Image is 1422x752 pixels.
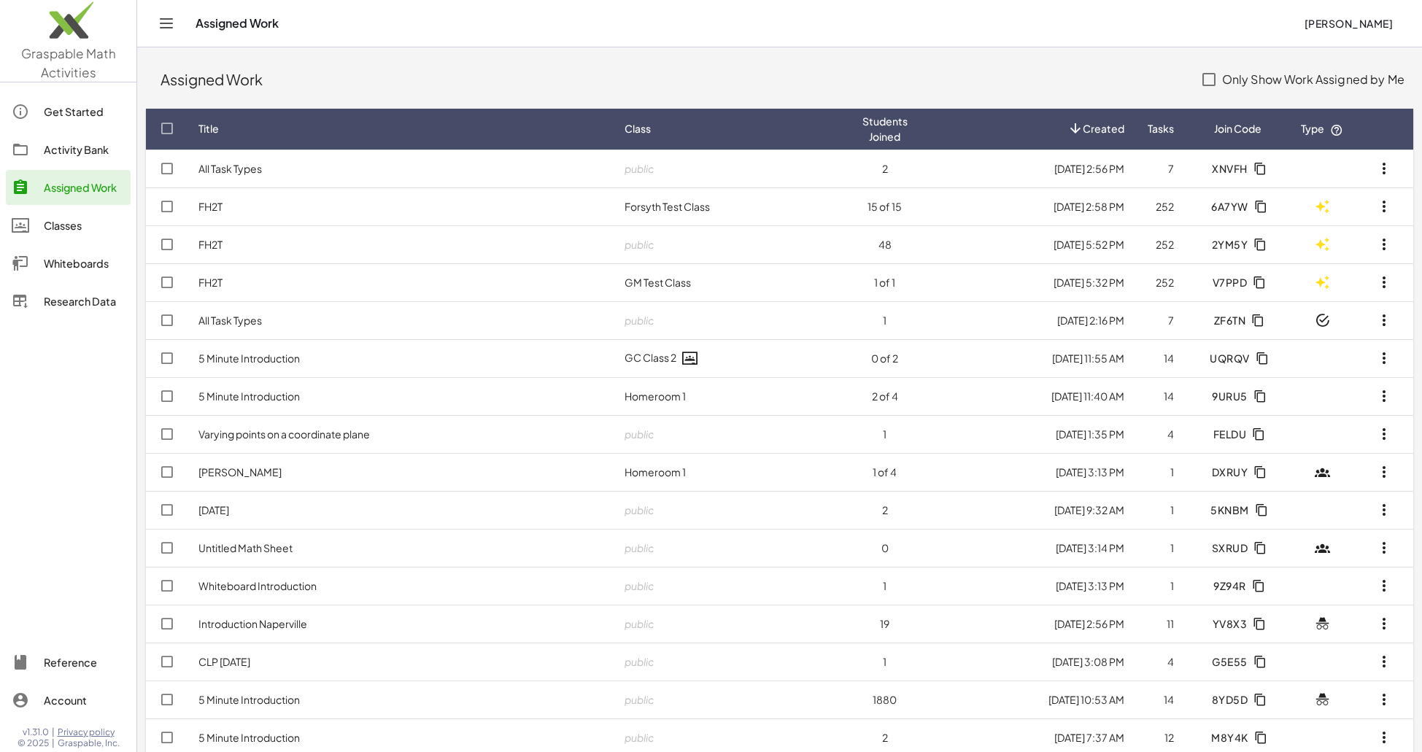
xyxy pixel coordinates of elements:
td: [DATE] 1:35 PM [919,415,1136,453]
a: FH2T [198,238,223,251]
td: 4 [1136,415,1186,453]
div: Get Started [44,103,125,120]
span: Join Code [1214,121,1261,136]
td: 1 [1136,529,1186,567]
td: [DATE] 10:53 AM [919,681,1136,718]
td: 1880 [851,681,919,718]
td: 15 of 15 [851,187,919,225]
span: public [625,541,654,554]
span: v1.31.0 [23,726,49,738]
td: 1 [1136,491,1186,529]
span: 9URU5 [1212,389,1248,403]
span: public [625,617,654,630]
button: 5KNBM [1199,497,1277,523]
td: [DATE] 11:40 AM [919,377,1136,415]
a: CLP [DATE] [198,655,250,668]
div: Account [44,691,125,709]
td: 1 [1136,567,1186,605]
span: Students Joined [862,114,908,144]
a: All Task Types [198,314,262,327]
span: Graspable Math Activities [21,45,116,80]
button: DXRUY [1199,459,1275,485]
a: Account [6,683,131,718]
div: Research Data [44,292,125,310]
td: [DATE] 2:56 PM [919,150,1136,187]
a: Assigned Work [6,170,131,205]
a: Research Data [6,284,131,319]
td: [DATE] 11:55 AM [919,339,1136,377]
td: 1 [851,567,919,605]
a: Reference [6,645,131,680]
span: | [52,726,55,738]
button: G5E55 [1200,648,1275,675]
td: 11 [1136,605,1186,643]
span: 8YD5D [1211,693,1248,706]
button: 6A7YW [1199,193,1276,220]
td: 0 of 2 [851,339,919,377]
td: 1 of 4 [851,453,919,491]
a: Classes [6,208,131,243]
span: SXRUD [1211,541,1248,554]
span: Graspable, Inc. [58,737,120,749]
a: 5 Minute Introduction [198,389,300,403]
button: FELDU [1201,421,1274,447]
td: [DATE] 3:08 PM [919,643,1136,681]
label: Only Show Work Assigned by Me [1222,62,1404,97]
span: Class [625,121,651,136]
td: [DATE] 3:13 PM [919,567,1136,605]
a: Privacy policy [58,726,120,738]
span: Title [198,121,219,136]
div: Activity Bank [44,141,125,158]
td: 252 [1136,263,1186,301]
td: 7 [1136,301,1186,339]
button: 2YM5Y [1199,231,1275,257]
a: [DATE] [198,503,229,516]
a: 5 Minute Introduction [198,731,300,744]
a: FH2T [198,200,223,213]
span: © 2025 [18,737,49,749]
span: FELDU [1213,427,1246,441]
span: public [625,238,654,251]
button: ZF6TN [1202,307,1273,333]
td: GC Class 2 [613,339,851,377]
span: Created [1083,121,1124,136]
span: M8Y4K [1211,731,1248,744]
span: Type [1301,122,1343,135]
td: [DATE] 2:56 PM [919,605,1136,643]
td: 1 of 1 [851,263,919,301]
div: Reference [44,654,125,671]
button: V7PPD [1200,269,1275,295]
span: public [625,693,654,706]
div: Assigned Work [44,179,125,196]
a: Varying points on a coordinate plane [198,427,370,441]
a: 5 Minute Introduction [198,693,300,706]
div: Assigned Work [161,69,1187,90]
span: 6A7YW [1211,200,1248,213]
td: 2 of 4 [851,377,919,415]
button: XNVFH [1200,155,1275,182]
td: 48 [851,225,919,263]
td: 0 [851,529,919,567]
a: Activity Bank [6,132,131,167]
td: 1 [851,415,919,453]
button: 9Z94R [1202,573,1274,599]
td: 14 [1136,377,1186,415]
span: V7PPD [1212,276,1247,289]
a: 5 Minute Introduction [198,352,300,365]
td: [DATE] 5:52 PM [919,225,1136,263]
span: public [625,427,654,441]
span: public [625,655,654,668]
span: 2YM5Y [1211,238,1248,251]
div: Whiteboards [44,255,125,272]
a: Get Started [6,94,131,129]
td: [DATE] 9:32 AM [919,491,1136,529]
button: [PERSON_NAME] [1292,10,1404,36]
button: YV8X3 [1200,610,1275,637]
td: [DATE] 2:58 PM [919,187,1136,225]
a: FH2T [198,276,223,289]
span: 5KNBM [1210,503,1249,516]
button: Toggle navigation [155,12,178,35]
a: Whiteboard Introduction [198,579,317,592]
td: [DATE] 3:13 PM [919,453,1136,491]
button: 8YD5D [1199,686,1275,713]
